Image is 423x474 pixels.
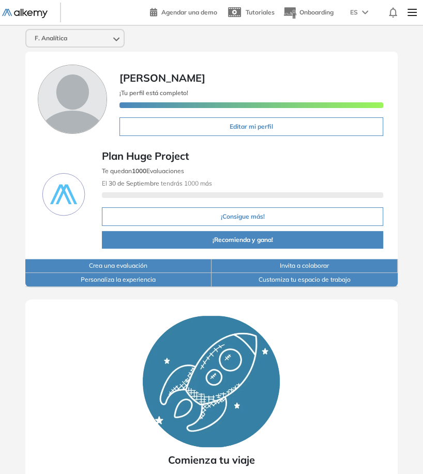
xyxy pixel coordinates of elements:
span: [PERSON_NAME] [119,71,205,84]
img: Rocket [143,316,280,447]
img: Menu [403,2,421,23]
a: Agendar una demo [150,5,217,18]
span: Te quedan Evaluaciones [102,167,184,175]
img: Logo [2,9,48,18]
img: Foto de perfil [38,65,107,134]
button: Customiza tu espacio de trabajo [211,273,398,287]
button: Onboarding [283,2,334,24]
span: F. Analítica [35,34,67,42]
b: 30 de Septiembre [109,179,159,187]
b: 1000 [132,167,146,175]
button: Personaliza la experiencia [25,273,211,287]
span: El tendrás 1000 más [102,179,212,187]
span: Tutoriales [246,8,275,16]
span: Comienza tu viaje [168,452,255,468]
button: Invita a colaborar [211,259,398,273]
button: Editar mi perfil [119,117,383,136]
button: ¡Recomienda y gana! [102,231,383,249]
span: ES [350,8,358,17]
button: ¡Consigue más! [102,207,383,226]
span: Onboarding [299,8,334,16]
img: arrow [362,10,368,14]
span: Agendar una demo [161,8,217,16]
span: ¡Tu perfil está completo! [119,89,188,97]
button: Crea una evaluación [25,259,211,273]
span: Plan Huge Project [102,148,383,164]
